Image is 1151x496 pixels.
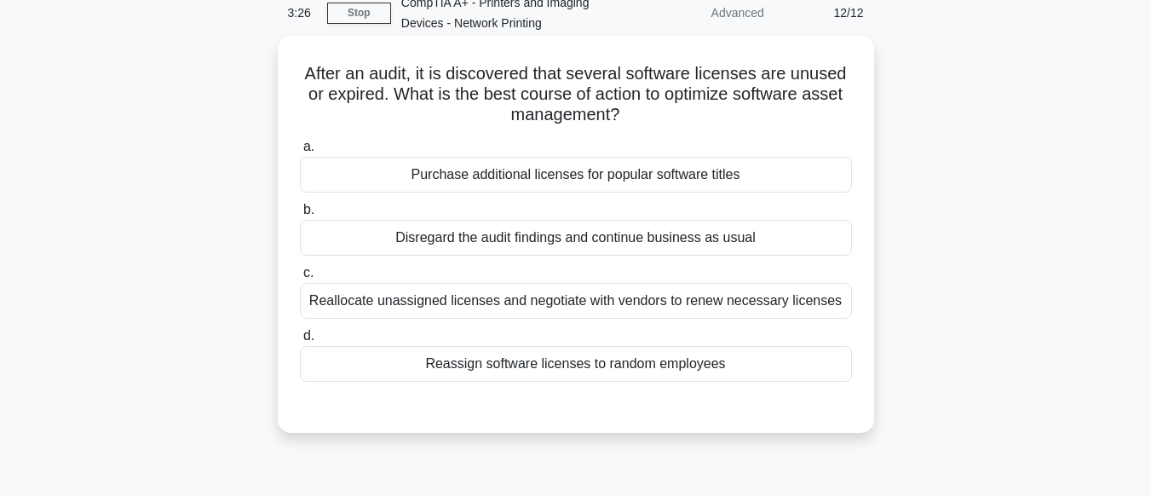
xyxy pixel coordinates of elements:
[300,283,852,319] div: Reallocate unassigned licenses and negotiate with vendors to renew necessary licenses
[303,202,314,216] span: b.
[298,63,854,126] h5: After an audit, it is discovered that several software licenses are unused or expired. What is th...
[303,265,314,280] span: c.
[300,220,852,256] div: Disregard the audit findings and continue business as usual
[303,328,314,343] span: d.
[300,346,852,382] div: Reassign software licenses to random employees
[327,3,391,24] a: Stop
[303,139,314,153] span: a.
[300,157,852,193] div: Purchase additional licenses for popular software titles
